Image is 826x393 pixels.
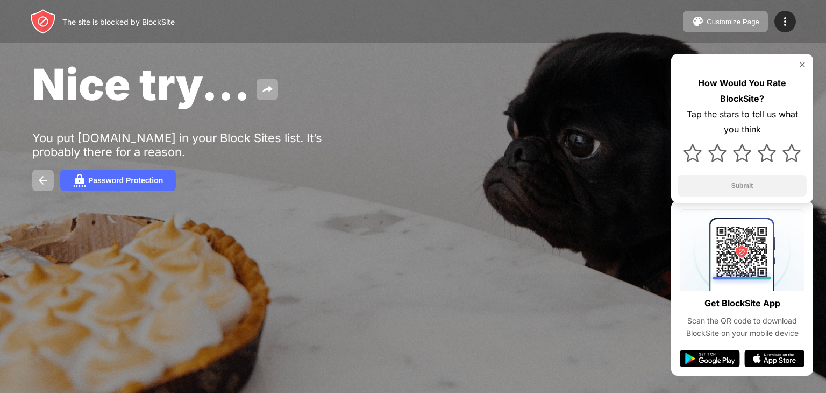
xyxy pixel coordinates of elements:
[88,176,163,185] div: Password Protection
[779,15,792,28] img: menu-icon.svg
[758,144,776,162] img: star.svg
[32,131,365,159] div: You put [DOMAIN_NAME] in your Block Sites list. It’s probably there for a reason.
[744,350,804,367] img: app-store.svg
[704,296,780,311] div: Get BlockSite App
[782,144,801,162] img: star.svg
[678,175,807,196] button: Submit
[60,170,176,191] button: Password Protection
[73,174,86,187] img: password.svg
[680,350,740,367] img: google-play.svg
[798,60,807,69] img: rate-us-close.svg
[62,17,175,26] div: The site is blocked by BlockSite
[692,15,704,28] img: pallet.svg
[707,18,759,26] div: Customize Page
[683,11,768,32] button: Customize Page
[683,144,702,162] img: star.svg
[708,144,727,162] img: star.svg
[678,107,807,138] div: Tap the stars to tell us what you think
[261,83,274,96] img: share.svg
[32,58,250,110] span: Nice try...
[733,144,751,162] img: star.svg
[678,75,807,107] div: How Would You Rate BlockSite?
[680,209,804,291] img: qrcode.svg
[30,9,56,34] img: header-logo.svg
[680,315,804,339] div: Scan the QR code to download BlockSite on your mobile device
[37,174,49,187] img: back.svg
